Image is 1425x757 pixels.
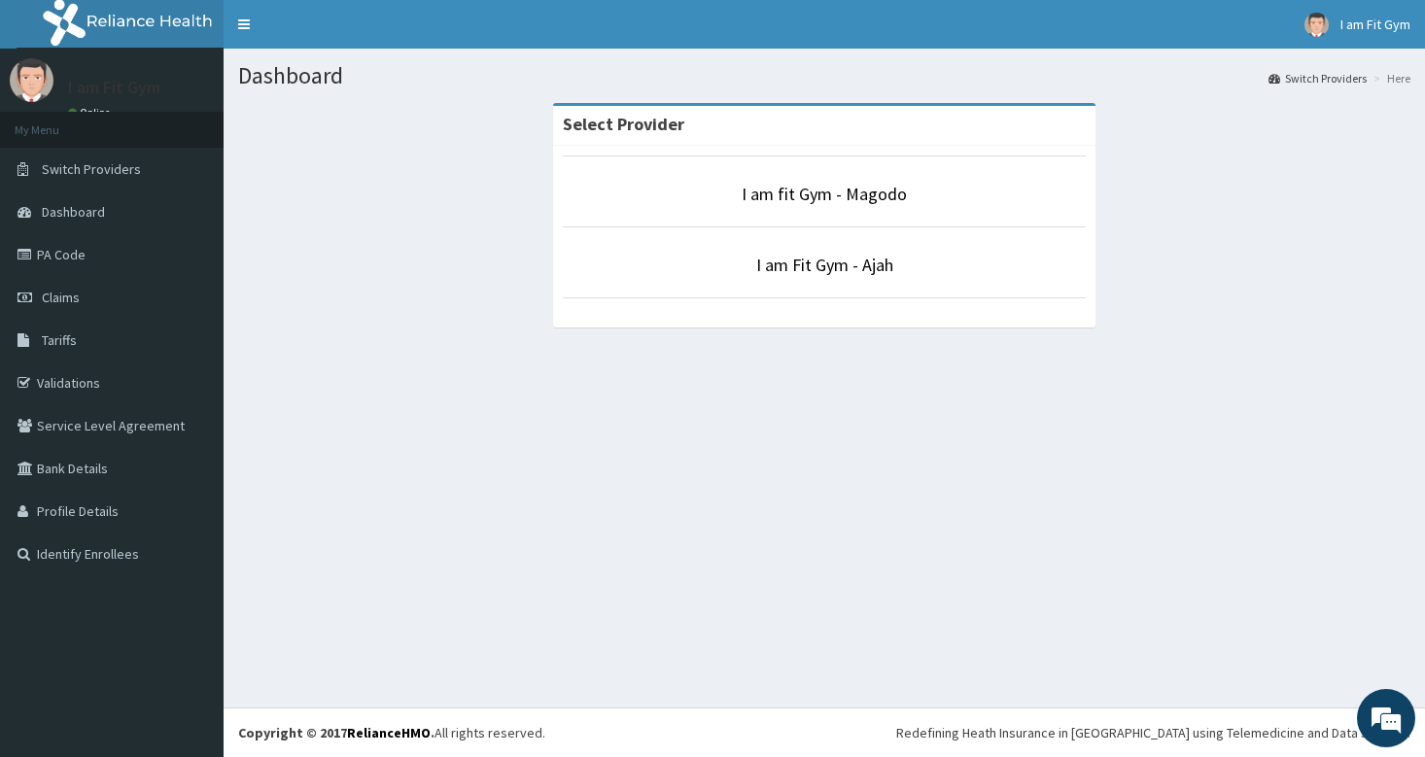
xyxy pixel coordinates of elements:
a: I am fit Gym - Magodo [742,183,907,205]
a: I am Fit Gym - Ajah [756,254,893,276]
p: I am Fit Gym [68,79,160,96]
a: RelianceHMO [347,724,431,741]
h1: Dashboard [238,63,1410,88]
a: Online [68,106,115,120]
span: Switch Providers [42,160,141,178]
span: Dashboard [42,203,105,221]
strong: Copyright © 2017 . [238,724,434,741]
span: Tariffs [42,331,77,349]
a: Switch Providers [1269,70,1367,86]
strong: Select Provider [563,113,684,135]
li: Here [1369,70,1410,86]
span: I am Fit Gym [1340,16,1410,33]
img: User Image [1304,13,1329,37]
span: Claims [42,289,80,306]
img: User Image [10,58,53,102]
footer: All rights reserved. [224,707,1425,757]
div: Redefining Heath Insurance in [GEOGRAPHIC_DATA] using Telemedicine and Data Science! [896,723,1410,742]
